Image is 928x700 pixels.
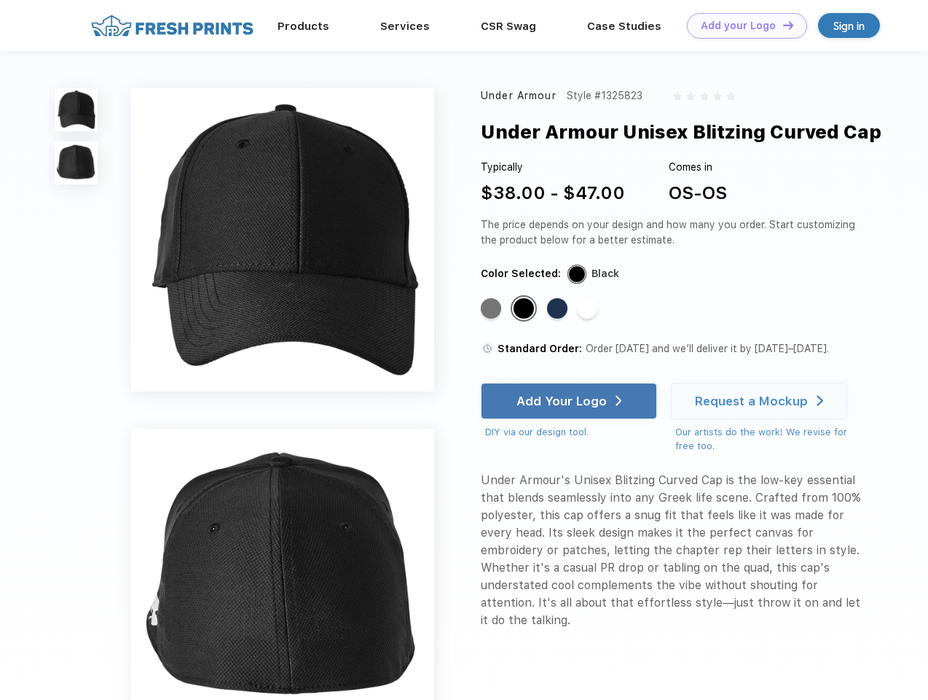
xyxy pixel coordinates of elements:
[818,13,880,38] a: Sign in
[783,21,793,29] img: DT
[673,92,682,101] img: gray_star.svg
[87,13,258,39] img: fo%20logo%202.webp
[591,266,619,281] div: Black
[817,395,823,406] img: white arrow
[695,394,808,408] div: Request a Mockup
[700,92,709,101] img: gray_star.svg
[514,298,534,319] div: Black
[516,394,607,408] div: Add Your Logo
[669,160,727,175] div: Comes in
[481,298,501,319] div: Graphite
[481,180,625,206] div: $38.00 - $47.00
[675,425,861,454] div: Our artists do the work! We revise for free too.
[485,425,657,440] div: DIY via our design tool.
[481,217,861,248] div: The price depends on your design and how many you order. Start customizing the product below for ...
[481,160,625,175] div: Typically
[726,92,735,101] img: gray_star.svg
[547,298,567,319] div: Midnight Navy
[498,343,582,354] span: Standard Order:
[833,17,865,34] div: Sign in
[701,20,776,32] div: Add your Logo
[567,88,642,104] div: Style #1325823
[686,92,695,101] img: gray_star.svg
[481,472,861,629] div: Under Armour's Unisex Blitzing Curved Cap is the low-key essential that blends seamlessly into an...
[481,342,494,355] img: standard order
[481,118,881,146] div: Under Armour Unisex Blitzing Curved Cap
[278,20,329,33] a: Products
[713,92,722,101] img: gray_star.svg
[55,141,98,184] img: func=resize&h=100
[481,266,561,281] div: Color Selected:
[55,88,98,131] img: func=resize&h=100
[577,298,597,319] div: White
[131,88,434,392] img: func=resize&h=640
[586,343,829,354] span: Order [DATE] and we’ll deliver it by [DATE]–[DATE].
[616,395,622,406] img: white arrow
[481,88,557,104] div: Under Armour
[669,180,727,206] div: OS-OS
